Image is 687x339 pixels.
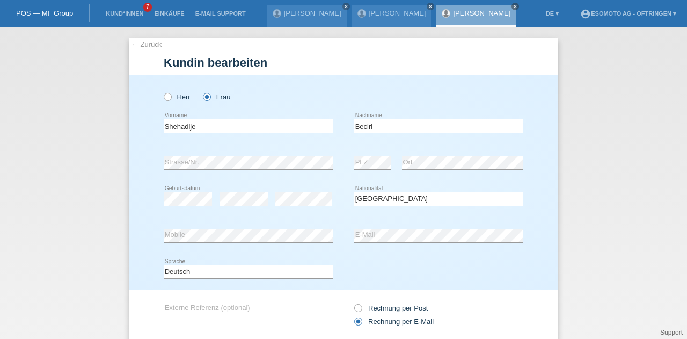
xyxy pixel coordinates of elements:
[203,93,230,101] label: Frau
[354,304,361,318] input: Rechnung per Post
[354,318,434,326] label: Rechnung per E-Mail
[660,329,683,336] a: Support
[354,318,361,331] input: Rechnung per E-Mail
[354,304,428,312] label: Rechnung per Post
[513,4,518,9] i: close
[369,9,426,17] a: [PERSON_NAME]
[164,56,523,69] h1: Kundin bearbeiten
[428,4,433,9] i: close
[427,3,434,10] a: close
[149,10,189,17] a: Einkäufe
[540,10,564,17] a: DE ▾
[342,3,350,10] a: close
[164,93,191,101] label: Herr
[511,3,519,10] a: close
[284,9,341,17] a: [PERSON_NAME]
[580,9,591,19] i: account_circle
[343,4,349,9] i: close
[100,10,149,17] a: Kund*innen
[203,93,210,100] input: Frau
[575,10,682,17] a: account_circleEsomoto AG - Oftringen ▾
[143,3,152,12] span: 7
[164,93,171,100] input: Herr
[131,40,162,48] a: ← Zurück
[16,9,73,17] a: POS — MF Group
[453,9,510,17] a: [PERSON_NAME]
[190,10,251,17] a: E-Mail Support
